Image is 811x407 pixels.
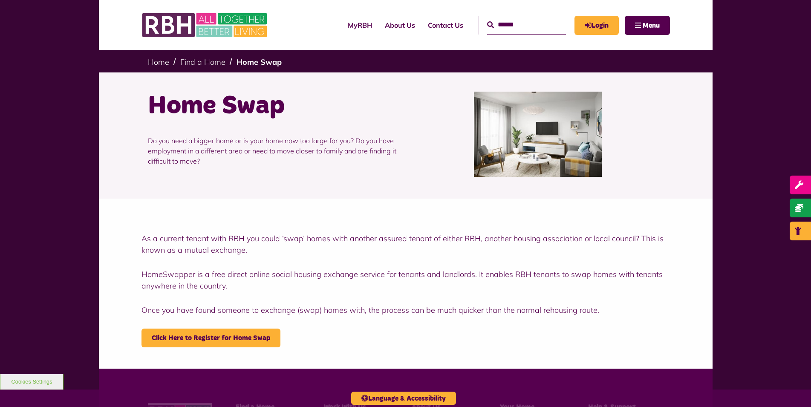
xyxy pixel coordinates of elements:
iframe: Netcall Web Assistant for live chat [773,369,811,407]
p: HomeSwapper is a free direct online social housing exchange service for tenants and landlords. It... [141,268,670,292]
span: Menu [643,22,660,29]
button: Language & Accessibility [351,392,456,405]
p: As a current tenant with RBH you could ‘swap’ homes with another assured tenant of either RBH, an... [141,233,670,256]
a: Home [148,57,169,67]
a: Find a Home [180,57,225,67]
h1: Home Swap [148,89,399,123]
p: Do you need a bigger home or is your home now too large for you? Do you have employment in a diff... [148,123,399,179]
a: MyRBH [574,16,619,35]
a: About Us [378,14,421,37]
a: Home Swap [237,57,282,67]
img: Home Swap [474,92,602,177]
a: Contact Us [421,14,470,37]
button: Navigation [625,16,670,35]
a: MyRBH [341,14,378,37]
img: RBH [141,9,269,42]
a: Click Here to Register for Home Swap [141,329,280,347]
p: Once you have found someone to exchange (swap) homes with, the process can be much quicker than t... [141,304,670,316]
